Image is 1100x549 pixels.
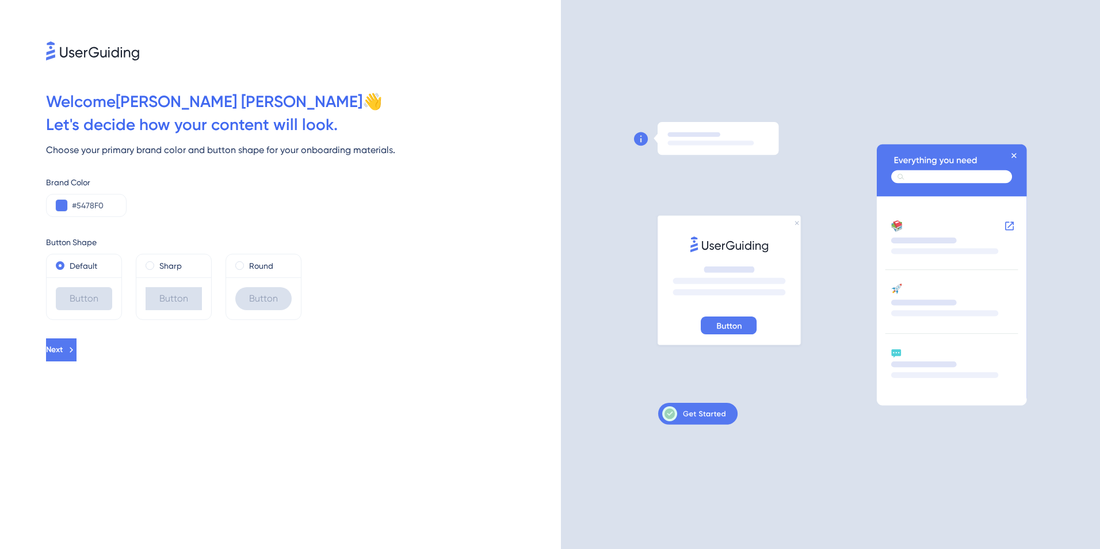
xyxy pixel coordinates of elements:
[46,143,561,157] div: Choose your primary brand color and button shape for your onboarding materials.
[46,338,77,361] button: Next
[235,287,292,310] div: Button
[146,287,202,310] div: Button
[159,259,182,273] label: Sharp
[46,343,63,357] span: Next
[46,113,561,136] div: Let ' s decide how your content will look.
[249,259,273,273] label: Round
[70,259,97,273] label: Default
[46,176,561,189] div: Brand Color
[46,235,561,249] div: Button Shape
[46,90,561,113] div: Welcome [PERSON_NAME] [PERSON_NAME] 👋
[56,287,112,310] div: Button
